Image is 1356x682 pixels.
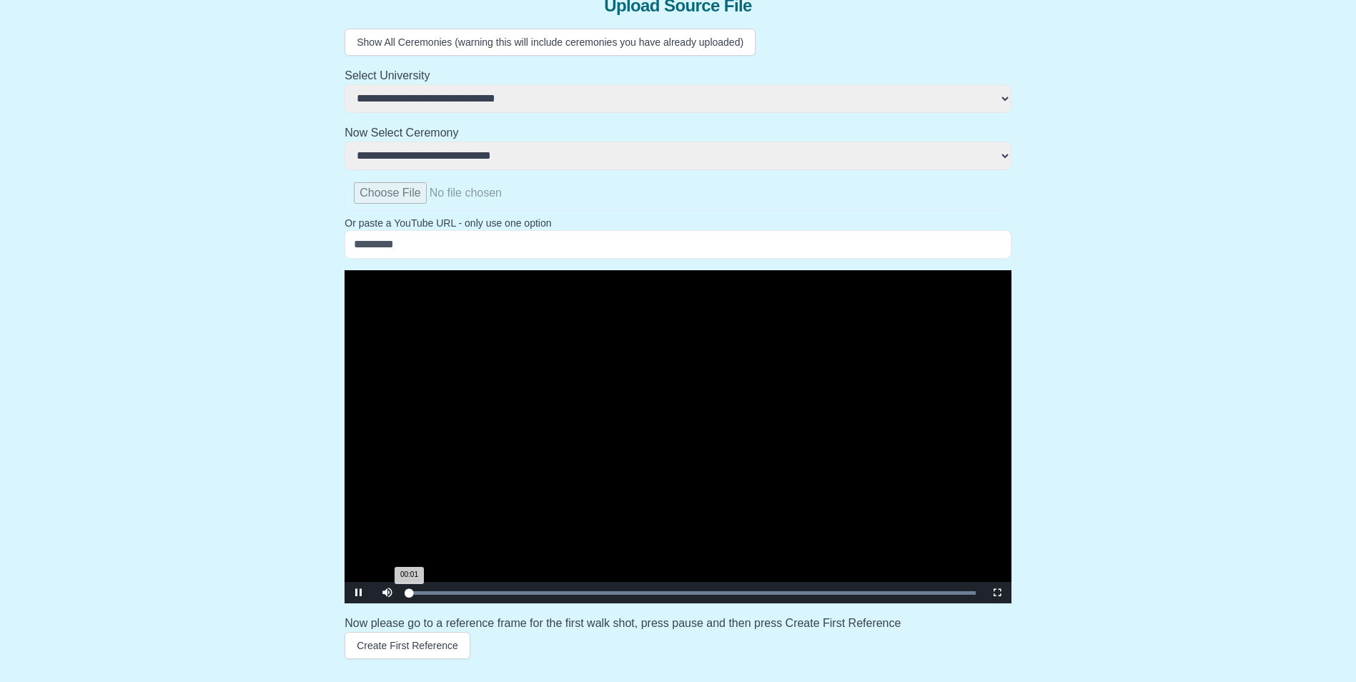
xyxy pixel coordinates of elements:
h2: Select University [345,67,1011,84]
div: Video Player [345,270,1011,603]
h2: Now Select Ceremony [345,124,1011,142]
p: Or paste a YouTube URL - only use one option [345,216,1011,230]
button: Mute [373,582,402,603]
div: Progress Bar [409,591,976,595]
button: Fullscreen [983,582,1011,603]
button: Show All Ceremonies (warning this will include ceremonies you have already uploaded) [345,29,756,56]
button: Create First Reference [345,632,470,659]
button: Pause [345,582,373,603]
h3: Now please go to a reference frame for the first walk shot, press pause and then press Create Fir... [345,615,1011,632]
